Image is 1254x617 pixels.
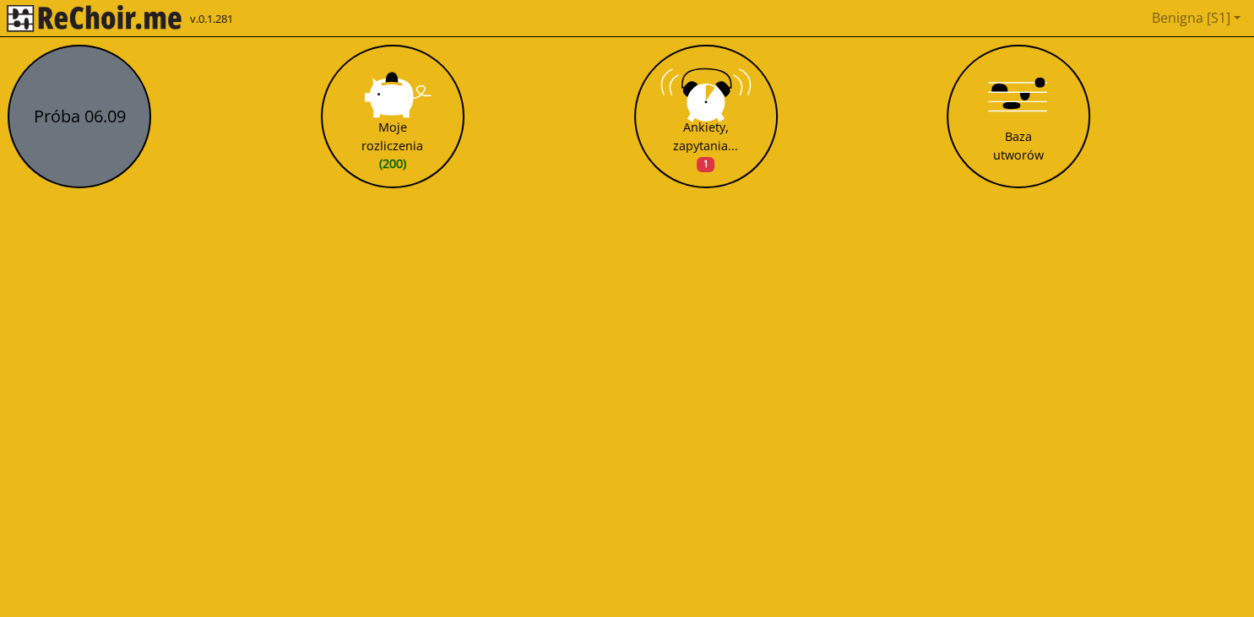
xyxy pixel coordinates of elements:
[697,157,714,172] span: 1
[190,11,233,28] span: v.0.1.281
[361,154,423,173] span: (200)
[321,45,464,188] button: Moje rozliczenia(200)
[8,45,151,188] button: Próba 06.09
[947,45,1090,188] button: Baza utworów
[993,127,1044,164] div: Baza utworów
[7,5,182,32] img: rekłajer mi
[673,118,738,173] div: Ankiety, zapytania...
[1145,1,1247,35] a: Benigna [S1]
[634,45,778,188] button: Ankiety, zapytania...1
[361,118,423,173] div: Moje rozliczenia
